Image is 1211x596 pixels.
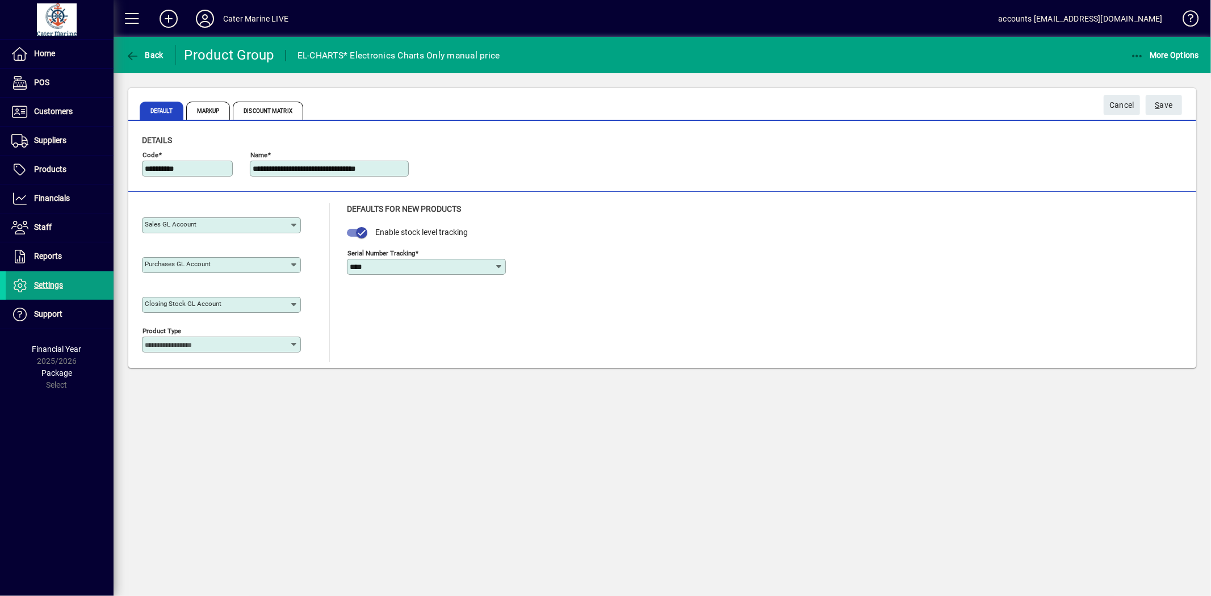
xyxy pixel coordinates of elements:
[123,45,166,65] button: Back
[34,165,66,174] span: Products
[41,368,72,377] span: Package
[1155,96,1173,115] span: ave
[6,184,114,213] a: Financials
[150,9,187,29] button: Add
[145,220,196,228] mat-label: Sales GL account
[187,9,223,29] button: Profile
[250,151,267,159] mat-label: Name
[140,102,183,120] span: Default
[185,46,274,64] div: Product Group
[34,194,70,203] span: Financials
[32,345,82,354] span: Financial Year
[34,78,49,87] span: POS
[1174,2,1197,39] a: Knowledge Base
[6,156,114,184] a: Products
[34,49,55,58] span: Home
[375,228,468,237] span: Enable stock level tracking
[347,249,415,257] mat-label: Serial Number tracking
[145,260,211,268] mat-label: Purchases GL account
[347,204,461,213] span: Defaults for new products
[6,127,114,155] a: Suppliers
[1109,96,1134,115] span: Cancel
[145,300,221,308] mat-label: Closing stock GL account
[6,242,114,271] a: Reports
[114,45,176,65] app-page-header-button: Back
[999,10,1163,28] div: accounts [EMAIL_ADDRESS][DOMAIN_NAME]
[1155,100,1160,110] span: S
[6,40,114,68] a: Home
[143,327,181,335] mat-label: Product type
[1146,95,1182,115] button: Save
[186,102,231,120] span: Markup
[6,69,114,97] a: POS
[297,47,500,65] div: EL-CHARTS* Electronics Charts Only manual price
[125,51,164,60] span: Back
[34,107,73,116] span: Customers
[6,98,114,126] a: Customers
[1130,51,1200,60] span: More Options
[34,251,62,261] span: Reports
[143,151,158,159] mat-label: Code
[142,136,172,145] span: Details
[233,102,303,120] span: Discount Matrix
[34,280,63,289] span: Settings
[34,136,66,145] span: Suppliers
[6,213,114,242] a: Staff
[6,300,114,329] a: Support
[34,309,62,318] span: Support
[1128,45,1202,65] button: More Options
[34,223,52,232] span: Staff
[223,10,288,28] div: Cater Marine LIVE
[1104,95,1140,115] button: Cancel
